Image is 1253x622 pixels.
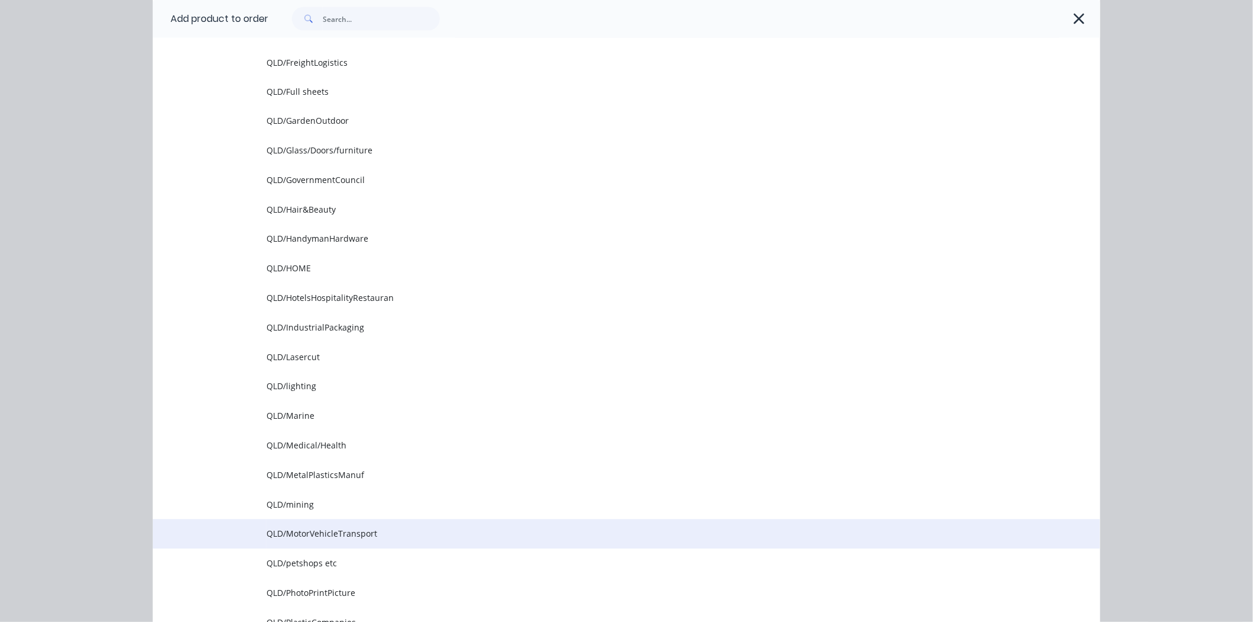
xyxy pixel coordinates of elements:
[266,292,933,304] span: QLD/HotelsHospitalityRestauran
[266,86,933,98] span: QLD/Full sheets
[266,410,933,422] span: QLD/Marine
[266,587,933,599] span: QLD/PhotoPrintPicture
[266,499,933,511] span: QLD/mining
[266,528,933,540] span: QLD/MotorVehicleTransport
[266,233,933,245] span: QLD/HandymanHardware
[266,204,933,216] span: QLD/Hair&Beauty
[266,262,933,275] span: QLD/HOME
[323,7,440,31] input: Search...
[266,174,933,187] span: QLD/GovernmentCouncil
[266,351,933,364] span: QLD/Lasercut
[266,115,933,127] span: QLD/GardenOutdoor
[266,557,933,570] span: QLD/petshops etc
[266,380,933,393] span: QLD/lighting
[266,145,933,157] span: QLD/Glass/Doors/furniture
[266,469,933,482] span: QLD/MetalPlasticsManuf
[266,56,933,69] span: QLD/FreightLogistics
[266,322,933,334] span: QLD/IndustrialPackaging
[266,440,933,452] span: QLD/Medical/Health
